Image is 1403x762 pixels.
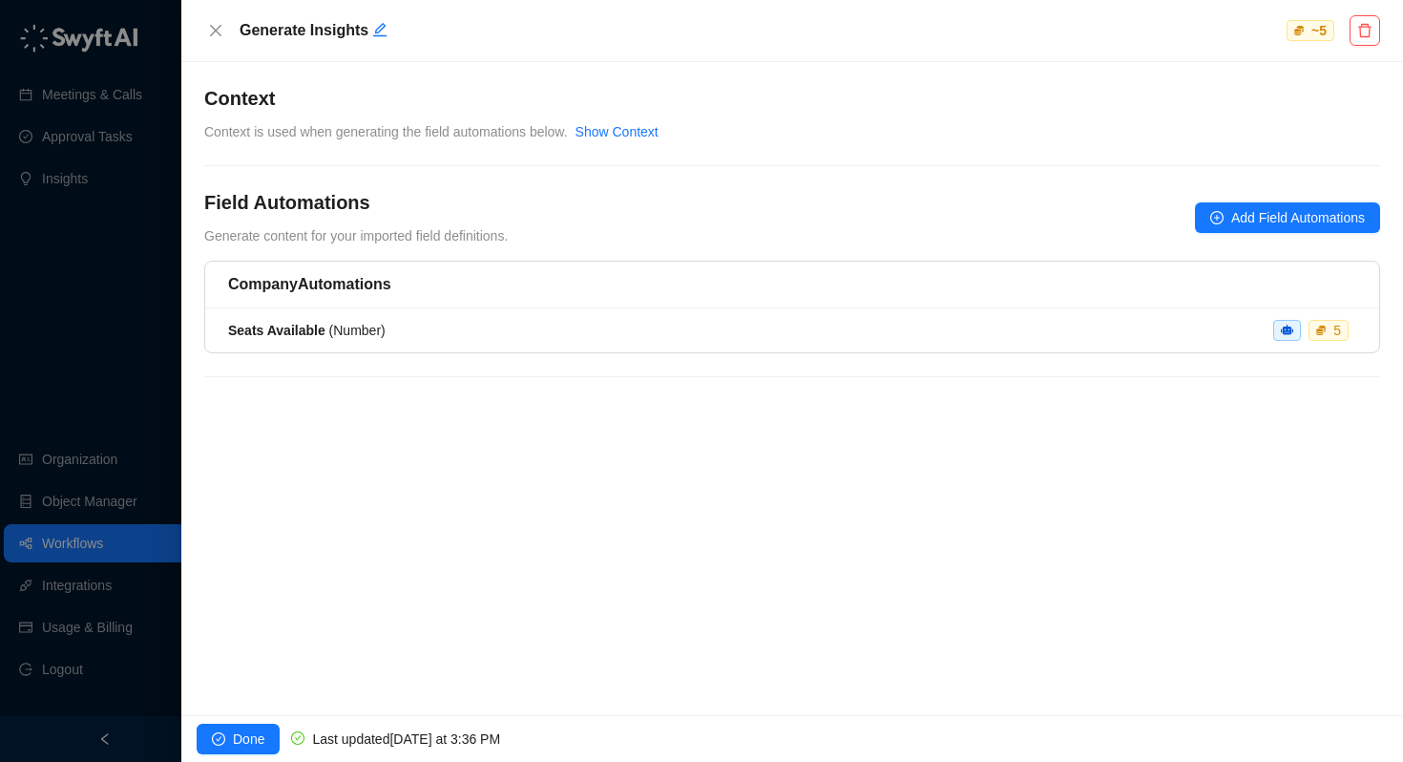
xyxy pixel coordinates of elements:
span: edit [372,22,387,37]
strong: Seats Available [228,323,325,338]
span: ( Number ) [228,323,386,338]
a: Show Context [576,124,659,139]
span: plus-circle [1210,211,1224,224]
button: Add Field Automations [1195,202,1380,233]
h5: Generate Insights [240,19,1282,42]
div: 5 [1330,321,1345,340]
div: ~ 5 [1308,21,1330,40]
h4: Context [204,85,1380,112]
span: Generate content for your imported field definitions. [204,228,508,243]
span: close [208,23,223,38]
span: Last updated [DATE] at 3:36 PM [312,731,500,747]
button: Close [204,19,227,42]
span: check-circle [291,731,304,745]
h4: Field Automations [204,189,508,216]
span: delete [1357,23,1372,38]
button: Done [197,724,280,754]
span: Context is used when generating the field automations below. [204,124,568,139]
span: check-circle [212,732,225,746]
span: Done [233,729,264,750]
iframe: Intercom live chat [1338,697,1384,743]
h5: Company Automations [228,273,1356,296]
button: Edit [372,19,387,42]
span: Add Field Automations [1231,207,1365,228]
